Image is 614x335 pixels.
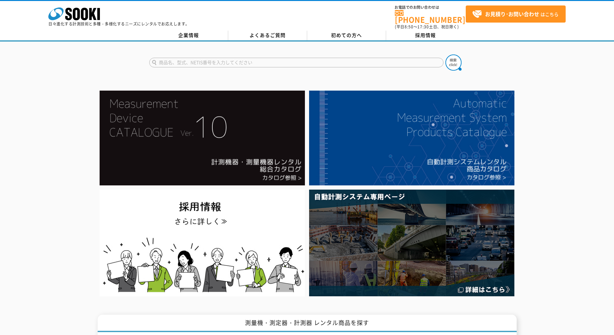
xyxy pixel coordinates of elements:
[395,24,459,30] span: (平日 ～ 土日、祝日除く)
[100,190,305,296] img: SOOKI recruit
[98,315,517,332] h1: 測量機・測定器・計測器 レンタル商品を探す
[395,5,466,9] span: お電話でのお問い合わせは
[466,5,566,23] a: お見積り･お問い合わせはこちら
[404,24,414,30] span: 8:50
[395,10,466,23] a: [PHONE_NUMBER]
[417,24,429,30] span: 17:30
[100,91,305,185] img: Catalog Ver10
[149,31,228,40] a: 企業情報
[472,9,559,19] span: はこちら
[307,31,386,40] a: 初めての方へ
[386,31,465,40] a: 採用情報
[228,31,307,40] a: よくあるご質問
[445,54,462,71] img: btn_search.png
[309,190,514,296] img: 自動計測システム専用ページ
[485,10,539,18] strong: お見積り･お問い合わせ
[48,22,190,26] p: 日々進化する計測技術と多種・多様化するニーズにレンタルでお応えします。
[331,32,362,39] span: 初めての方へ
[309,91,514,185] img: 自動計測システムカタログ
[149,58,443,67] input: 商品名、型式、NETIS番号を入力してください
